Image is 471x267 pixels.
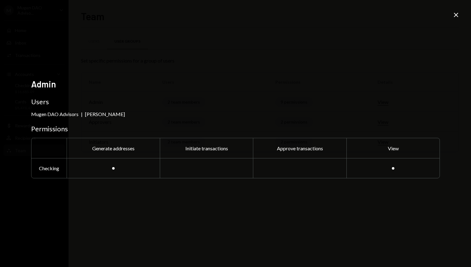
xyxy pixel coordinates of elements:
h3: Users [31,97,440,106]
h2: Admin [31,78,440,90]
h3: Permissions [31,124,440,133]
div: View [346,138,440,158]
div: Checking [31,158,67,178]
div: Approve transactions [253,138,346,158]
div: Mugen DAO Advisors [31,111,78,117]
div: [PERSON_NAME] [85,111,125,117]
div: Generate addresses [67,138,160,158]
div: | [81,111,83,117]
div: Initiate transactions [160,138,253,158]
